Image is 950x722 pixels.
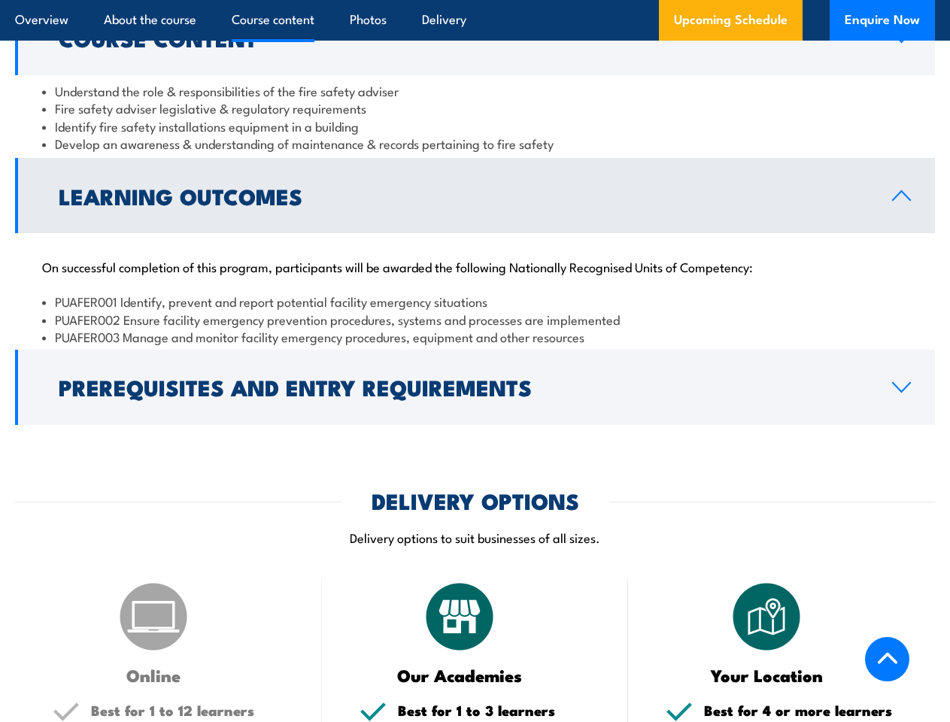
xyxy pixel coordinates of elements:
h3: Your Location [666,666,867,684]
h2: DELIVERY OPTIONS [372,490,579,510]
li: Practical incident control & chief fire warden scenarios [42,152,908,169]
li: PUAFER003 Manage and monitor facility emergency procedures, equipment and other resources [42,328,908,345]
p: Delivery options to suit businesses of all sizes. [15,529,935,546]
h5: Best for 1 to 3 learners [398,703,591,717]
li: PUAFER001 Identify, prevent and report potential facility emergency situations [42,293,908,310]
li: PUAFER004 Respond to facility emergencies [42,346,908,363]
p: On successful completion of this program, participants will be awarded the following Nationally R... [42,259,908,274]
h5: Best for 1 to 12 learners [91,703,284,717]
li: Understand the role & responsibilities of the fire safety adviser [42,82,908,99]
li: Identify fire safety installations equipment in a building [42,117,908,135]
li: PUAFER002 Ensure facility emergency prevention procedures, systems and processes are implemented [42,311,908,328]
h5: Best for 4 or more learners [704,703,897,717]
h2: Prerequisites and Entry Requirements [59,377,868,396]
h2: Course Content [59,28,868,47]
li: Fire safety adviser legislative & regulatory requirements [42,99,908,117]
h2: Learning Outcomes [59,186,868,205]
h3: Online [53,666,254,684]
li: Develop an awareness & understanding of maintenance & records pertaining to fire safety [42,135,908,152]
a: Learning Outcomes [15,158,935,233]
h3: Our Academies [360,666,561,684]
a: Prerequisites and Entry Requirements [15,350,935,425]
